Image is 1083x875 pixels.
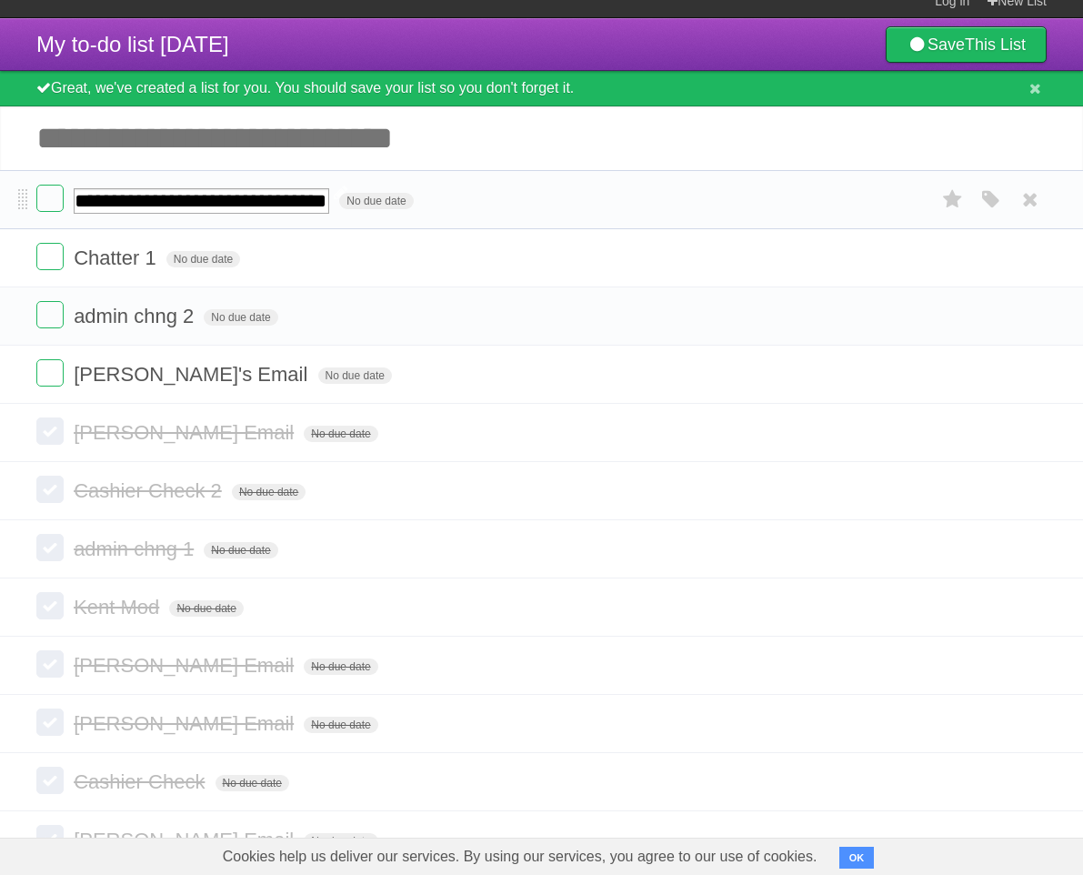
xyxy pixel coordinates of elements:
[36,592,64,619] label: Done
[36,534,64,561] label: Done
[36,709,64,736] label: Done
[74,479,226,502] span: Cashier Check 2
[74,654,298,677] span: [PERSON_NAME] Email
[886,26,1047,63] a: SaveThis List
[74,829,298,851] span: [PERSON_NAME] Email
[304,717,377,733] span: No due date
[36,417,64,445] label: Done
[74,770,209,793] span: Cashier Check
[318,367,392,384] span: No due date
[166,251,240,267] span: No due date
[304,659,377,675] span: No due date
[74,712,298,735] span: [PERSON_NAME] Email
[216,775,289,791] span: No due date
[205,839,836,875] span: Cookies help us deliver our services. By using our services, you agree to our use of cookies.
[36,32,229,56] span: My to-do list [DATE]
[74,538,198,560] span: admin chng 1
[304,833,377,850] span: No due date
[74,363,312,386] span: [PERSON_NAME]'s Email
[36,359,64,387] label: Done
[74,421,298,444] span: [PERSON_NAME] Email
[36,767,64,794] label: Done
[839,847,875,869] button: OK
[304,426,377,442] span: No due date
[339,193,413,209] span: No due date
[74,305,198,327] span: admin chng 2
[169,600,243,617] span: No due date
[74,596,164,619] span: Kent Mod
[204,309,277,326] span: No due date
[936,185,970,215] label: Star task
[74,246,161,269] span: Chatter 1
[36,825,64,852] label: Done
[232,484,306,500] span: No due date
[965,35,1026,54] b: This List
[36,243,64,270] label: Done
[36,185,64,212] label: Done
[36,476,64,503] label: Done
[36,301,64,328] label: Done
[36,650,64,678] label: Done
[204,542,277,558] span: No due date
